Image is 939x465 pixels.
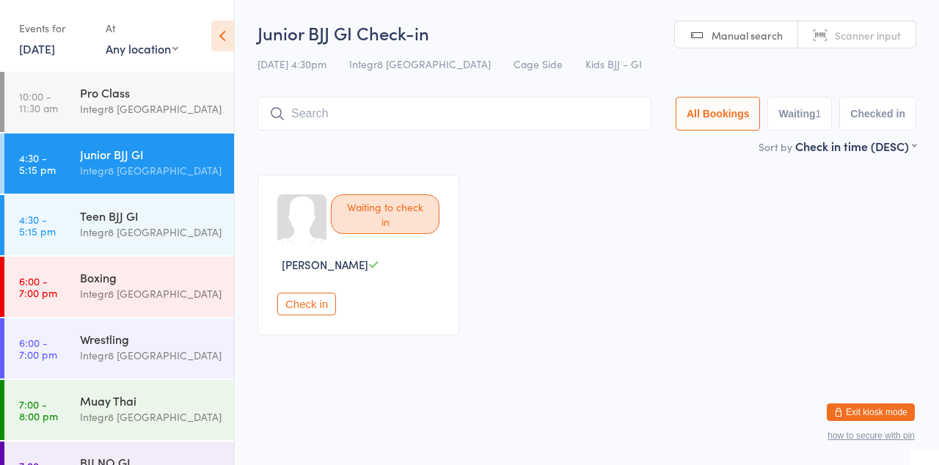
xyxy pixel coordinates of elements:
[4,195,234,255] a: 4:30 -5:15 pmTeen BJJ GIIntegr8 [GEOGRAPHIC_DATA]
[4,133,234,194] a: 4:30 -5:15 pmJunior BJJ GIIntegr8 [GEOGRAPHIC_DATA]
[331,194,439,234] div: Waiting to check in
[4,380,234,440] a: 7:00 -8:00 pmMuay ThaiIntegr8 [GEOGRAPHIC_DATA]
[816,108,822,120] div: 1
[767,97,832,131] button: Waiting1
[80,269,222,285] div: Boxing
[19,90,58,114] time: 10:00 - 11:30 am
[257,56,326,71] span: [DATE] 4:30pm
[277,293,336,315] button: Check in
[19,40,55,56] a: [DATE]
[80,208,222,224] div: Teen BJJ GI
[257,21,916,45] h2: Junior BJJ GI Check-in
[514,56,563,71] span: Cage Side
[80,146,222,162] div: Junior BJJ GI
[80,285,222,302] div: Integr8 [GEOGRAPHIC_DATA]
[19,152,56,175] time: 4:30 - 5:15 pm
[80,162,222,179] div: Integr8 [GEOGRAPHIC_DATA]
[80,100,222,117] div: Integr8 [GEOGRAPHIC_DATA]
[759,139,792,154] label: Sort by
[349,56,491,71] span: Integr8 [GEOGRAPHIC_DATA]
[4,72,234,132] a: 10:00 -11:30 amPro ClassIntegr8 [GEOGRAPHIC_DATA]
[795,138,916,154] div: Check in time (DESC)
[585,56,642,71] span: Kids BJJ - GI
[80,392,222,409] div: Muay Thai
[835,28,901,43] span: Scanner input
[19,398,58,422] time: 7:00 - 8:00 pm
[676,97,761,131] button: All Bookings
[19,16,91,40] div: Events for
[4,257,234,317] a: 6:00 -7:00 pmBoxingIntegr8 [GEOGRAPHIC_DATA]
[282,257,368,272] span: [PERSON_NAME]
[80,224,222,241] div: Integr8 [GEOGRAPHIC_DATA]
[839,97,916,131] button: Checked in
[80,84,222,100] div: Pro Class
[19,275,57,299] time: 6:00 - 7:00 pm
[106,16,178,40] div: At
[712,28,783,43] span: Manual search
[106,40,178,56] div: Any location
[19,213,56,237] time: 4:30 - 5:15 pm
[827,403,915,421] button: Exit kiosk mode
[80,409,222,425] div: Integr8 [GEOGRAPHIC_DATA]
[827,431,915,441] button: how to secure with pin
[19,337,57,360] time: 6:00 - 7:00 pm
[257,97,651,131] input: Search
[80,331,222,347] div: Wrestling
[4,318,234,378] a: 6:00 -7:00 pmWrestlingIntegr8 [GEOGRAPHIC_DATA]
[80,347,222,364] div: Integr8 [GEOGRAPHIC_DATA]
